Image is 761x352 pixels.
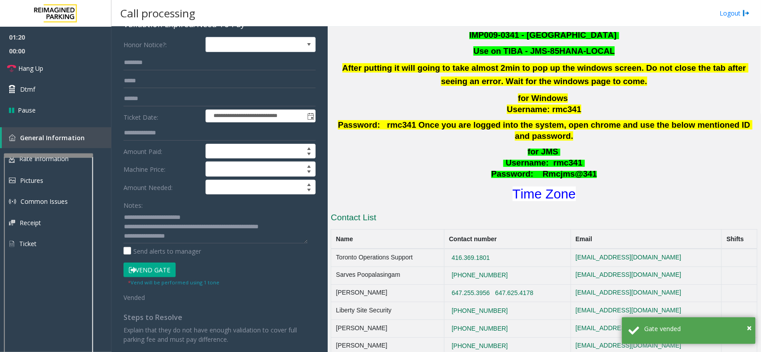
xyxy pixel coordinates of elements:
[123,325,316,344] p: Explain that they do not have enough validation to cover full parking fee and must pay difference.
[20,85,35,94] span: Dtmf
[576,307,681,314] a: [EMAIL_ADDRESS][DOMAIN_NAME]
[123,313,316,322] h4: Steps to Resolve
[449,254,493,262] button: 416.369.1801
[518,93,568,103] span: for Windows
[303,169,315,176] span: Decrease value
[747,322,752,334] span: ×
[116,2,200,24] h3: Call processing
[576,324,681,332] a: [EMAIL_ADDRESS][DOMAIN_NAME]
[506,158,546,167] span: Username
[305,110,315,122] span: Toggle popup
[342,63,749,86] b: After putting it will going to take almost 2min to pop up the windows screen. Do not close the ta...
[513,186,576,201] a: Time Zone
[576,271,681,278] a: [EMAIL_ADDRESS][DOMAIN_NAME]
[644,324,749,333] div: Gate vended
[331,212,757,226] h3: Contact List
[121,109,203,123] label: Ticket Date:
[18,105,36,115] span: Pause
[469,30,617,40] span: IMP009-0341 - [GEOGRAPHIC_DATA]
[743,8,750,18] img: logout
[449,289,493,297] button: 647.255.3956
[722,230,757,249] th: Shifts
[331,284,444,302] td: [PERSON_NAME]
[123,198,143,210] label: Notes:
[303,180,315,187] span: Increase value
[528,147,558,156] span: for JMS
[128,279,219,286] small: Vend will be performed using 1 tone
[123,293,145,302] span: Vended
[449,325,510,333] button: [PHONE_NUMBER]
[121,144,203,159] label: Amount Paid:
[546,158,583,167] span: : rmc341
[571,230,722,249] th: Email
[493,289,536,297] button: 647.625.4178
[331,249,444,267] td: Toronto Operations Support
[473,46,615,56] font: Use on TIBA - JMS-85HANA-LOCAL
[576,342,681,349] a: [EMAIL_ADDRESS][DOMAIN_NAME]
[449,271,510,279] button: [PHONE_NUMBER]
[303,162,315,169] span: Increase value
[121,162,203,177] label: Machine Price:
[338,120,753,141] span: Password: rmc341 Once you are logged into the system, open chrome and use the below mentioned ID ...
[331,302,444,320] td: Liberty Site Security
[444,230,571,249] th: Contact number
[491,169,597,178] span: Password: Rmcjms@341
[747,321,752,335] button: Close
[331,230,444,249] th: Name
[123,247,201,256] label: Send alerts to manager
[2,127,111,148] a: General Information
[9,134,16,141] img: 'icon'
[507,105,581,114] span: Username: rmc341
[449,307,510,315] button: [PHONE_NUMBER]
[123,263,176,278] button: Vend Gate
[121,180,203,195] label: Amount Needed:
[303,144,315,151] span: Increase value
[121,37,203,52] label: Honor Notice?:
[18,64,43,73] span: Hang Up
[331,320,444,338] td: [PERSON_NAME]
[20,134,85,142] span: General Information
[720,8,750,18] a: Logout
[449,342,510,350] button: [PHONE_NUMBER]
[576,289,681,296] a: [EMAIL_ADDRESS][DOMAIN_NAME]
[576,254,681,261] a: [EMAIL_ADDRESS][DOMAIN_NAME]
[331,267,444,284] td: Sarves Poopalasingam
[303,187,315,194] span: Decrease value
[303,151,315,158] span: Decrease value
